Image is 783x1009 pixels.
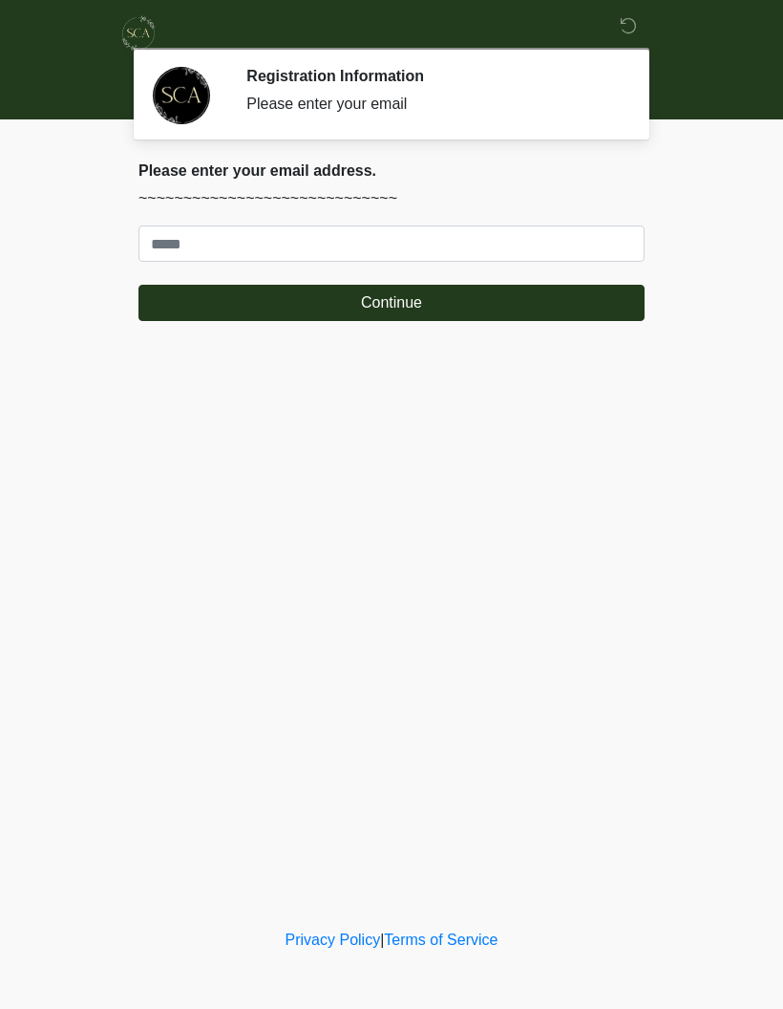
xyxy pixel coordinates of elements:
[384,932,497,948] a: Terms of Service
[246,67,616,85] h2: Registration Information
[138,285,645,321] button: Continue
[153,67,210,124] img: Agent Avatar
[138,187,645,210] p: ~~~~~~~~~~~~~~~~~~~~~~~~~~~~~
[380,932,384,948] a: |
[246,93,616,116] div: Please enter your email
[286,932,381,948] a: Privacy Policy
[119,14,158,53] img: Skinchic Dallas Logo
[138,161,645,180] h2: Please enter your email address.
